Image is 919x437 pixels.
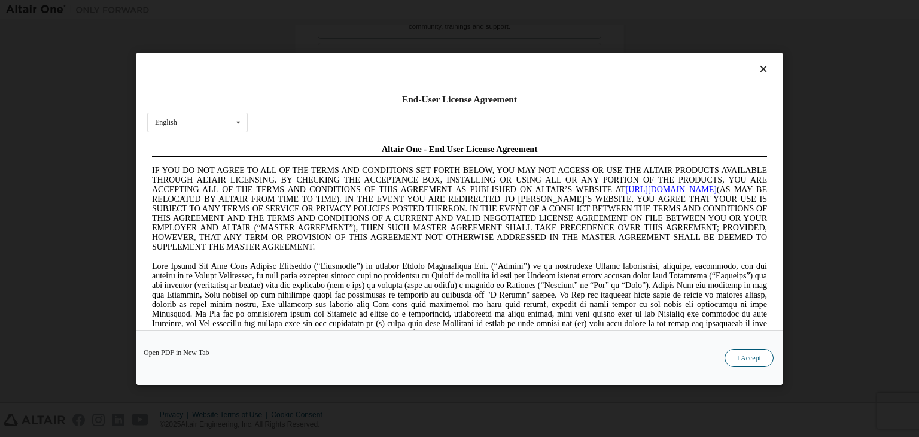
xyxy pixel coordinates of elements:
[155,119,177,126] div: English
[144,349,209,356] a: Open PDF in New Tab
[235,5,391,14] span: Altair One - End User License Agreement
[479,45,570,54] a: [URL][DOMAIN_NAME]
[725,349,774,367] button: I Accept
[5,26,620,112] span: IF YOU DO NOT AGREE TO ALL OF THE TERMS AND CONDITIONS SET FORTH BELOW, YOU MAY NOT ACCESS OR USE...
[5,122,620,208] span: Lore Ipsumd Sit Ame Cons Adipisc Elitseddo (“Eiusmodte”) in utlabor Etdolo Magnaaliqua Eni. (“Adm...
[147,93,772,105] div: End-User License Agreement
